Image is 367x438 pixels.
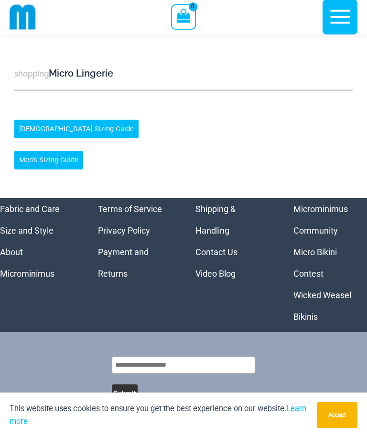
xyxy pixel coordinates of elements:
[317,403,357,428] button: Accept
[98,247,149,279] a: Payment and Returns
[14,151,83,170] a: Men’s Sizing Guide
[112,385,138,402] button: Submit
[98,199,172,285] aside: Footer Widget 2
[293,204,348,236] a: Microminimus Community
[195,199,270,285] aside: Footer Widget 3
[14,67,353,80] h3: Micro Lingerie
[293,291,351,322] a: Wicked Weasel Bikinis
[293,247,337,279] a: Micro Bikini Contest
[195,204,236,236] a: Shipping & Handling
[195,247,237,258] a: Contact Us
[195,199,270,285] nav: Menu
[98,226,150,236] a: Privacy Policy
[14,120,139,139] a: [DEMOGRAPHIC_DATA] Sizing Guide
[14,69,49,79] span: shopping
[10,404,306,427] a: Learn more
[10,403,310,428] p: This website uses cookies to ensure you get the best experience on our website.
[10,4,36,31] img: cropped mm emblem
[195,269,236,279] a: Video Blog
[98,204,162,214] a: Terms of Service
[98,199,172,285] nav: Menu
